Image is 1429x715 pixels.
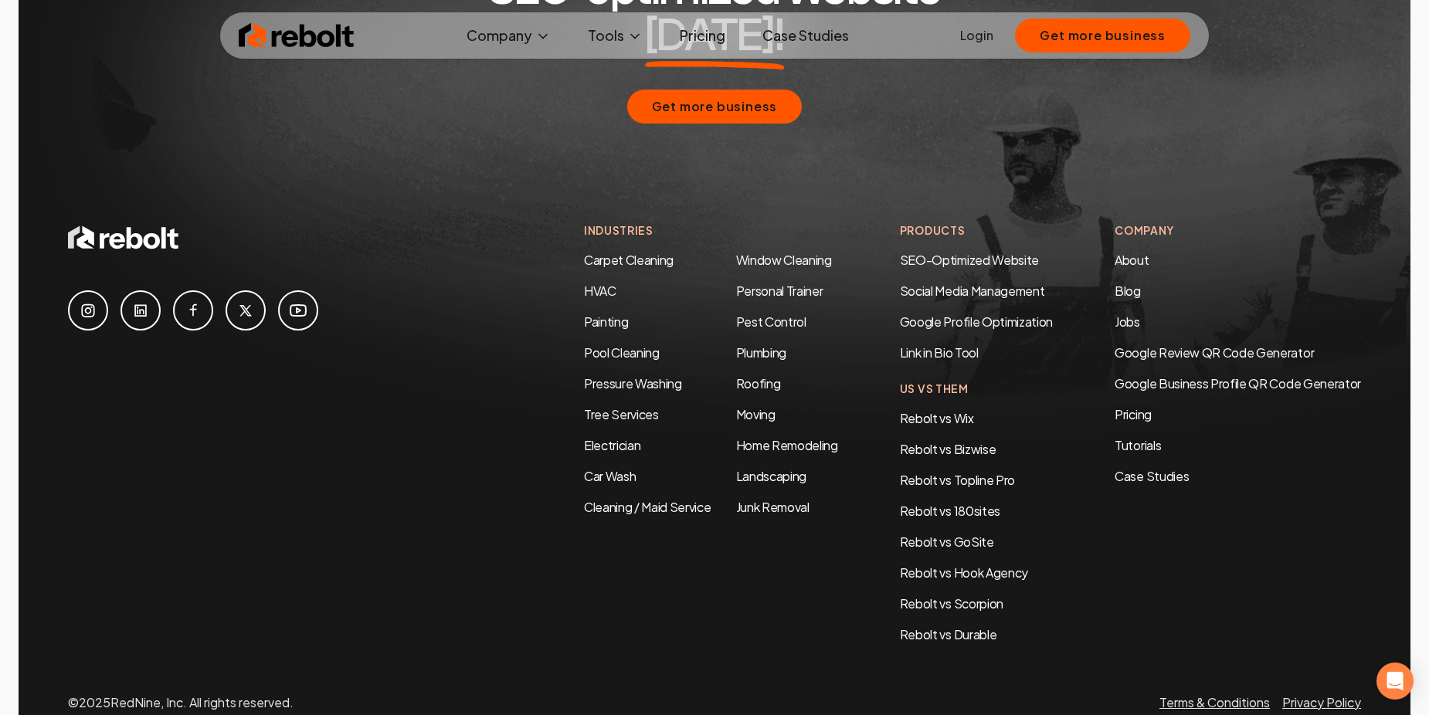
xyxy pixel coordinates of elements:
[736,406,776,422] a: Moving
[1115,252,1149,268] a: About
[900,313,1053,330] a: Google Profile Optimization
[1376,662,1414,700] div: Open Intercom Messenger
[1115,436,1361,455] a: Tutorials
[645,12,785,59] span: [DATE]!
[68,693,294,712] p: © 2025 RedNine, Inc. All rights reserved.
[584,222,838,239] h4: Industries
[736,375,781,391] a: Roofing
[584,375,682,391] a: Pressure Washing
[900,410,974,426] a: Rebolt vs Wix
[584,499,711,515] a: Cleaning / Maid Service
[900,283,1045,299] a: Social Media Management
[960,26,993,45] a: Login
[1115,283,1141,299] a: Blog
[900,222,1053,239] h4: Products
[736,499,810,515] a: Junk Removal
[1115,375,1361,391] a: Google Business Profile QR Code Generator
[584,313,628,330] a: Painting
[900,441,996,457] a: Rebolt vs Bizwise
[900,472,1015,488] a: Rebolt vs Topline Pro
[1115,313,1140,330] a: Jobs
[1115,222,1361,239] h4: Company
[1115,467,1361,486] a: Case Studies
[750,20,861,51] a: Case Studies
[736,313,806,330] a: Pest Control
[736,468,806,484] a: Landscaping
[1015,19,1190,53] button: Get more business
[1115,344,1314,361] a: Google Review QR Code Generator
[584,344,660,361] a: Pool Cleaning
[575,20,655,51] button: Tools
[584,406,659,422] a: Tree Services
[900,252,1039,268] a: SEO-Optimized Website
[900,534,994,550] a: Rebolt vs GoSite
[900,344,979,361] a: Link in Bio Tool
[736,437,838,453] a: Home Remodeling
[239,20,355,51] img: Rebolt Logo
[900,564,1028,581] a: Rebolt vs Hook Agency
[667,20,738,51] a: Pricing
[584,468,636,484] a: Car Wash
[1159,694,1270,710] a: Terms & Conditions
[736,252,832,268] a: Window Cleaning
[736,344,786,361] a: Plumbing
[900,626,997,642] a: Rebolt vs Durable
[584,437,640,453] a: Electrician
[1282,694,1361,710] a: Privacy Policy
[584,252,674,268] a: Carpet Cleaning
[627,90,803,124] button: Get more business
[1115,405,1361,424] a: Pricing
[454,20,563,51] button: Company
[900,381,1053,397] h4: Us Vs Them
[584,283,616,299] a: HVAC
[736,283,823,299] a: Personal Trainer
[900,595,1003,612] a: Rebolt vs Scorpion
[900,503,1000,519] a: Rebolt vs 180sites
